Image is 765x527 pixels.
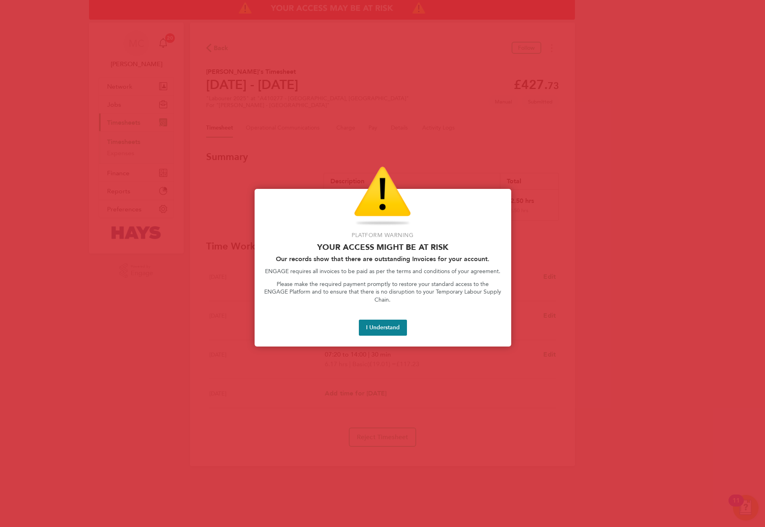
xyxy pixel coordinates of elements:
[359,320,407,336] button: I Understand
[255,189,511,347] div: Access At Risk
[264,255,502,263] h2: Our records show that there are outstanding Invoices for your account.
[264,242,502,252] p: Your access might be at risk
[264,231,502,239] p: Platform Warning
[264,280,502,304] p: Please make the required payment promptly to restore your standard access to the ENGAGE Platform ...
[264,268,502,276] p: ENGAGE requires all invoices to be paid as per the terms and conditions of your agreement.
[354,166,411,227] img: Warning Icon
